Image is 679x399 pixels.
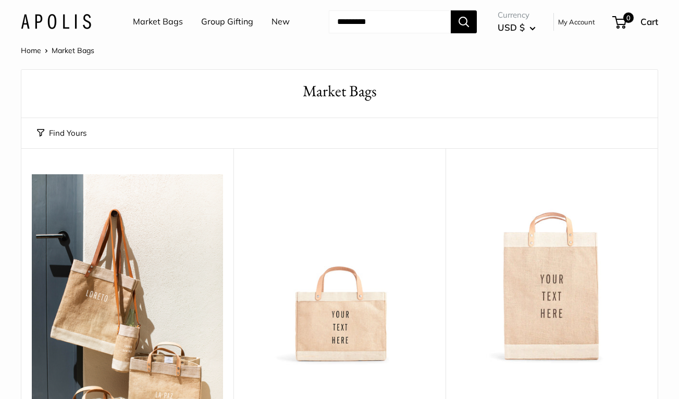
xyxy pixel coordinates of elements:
button: Search [451,10,477,33]
a: New [271,14,290,30]
button: USD $ [498,19,536,36]
a: Petite Market Bag in Naturaldescription_Effortless style that elevates every moment [244,174,435,365]
span: Cart [640,16,658,27]
a: Home [21,46,41,55]
span: 0 [623,12,634,23]
a: Group Gifting [201,14,253,30]
a: Market Bag in NaturalMarket Bag in Natural [456,174,647,365]
input: Search... [329,10,451,33]
a: My Account [558,16,595,28]
img: Market Bag in Natural [456,174,647,365]
img: Petite Market Bag in Natural [244,174,435,365]
span: Market Bags [52,46,94,55]
a: Market Bags [133,14,183,30]
a: 0 Cart [613,14,658,30]
button: Find Yours [37,126,87,140]
h1: Market Bags [37,80,642,102]
img: Apolis [21,14,91,29]
span: USD $ [498,22,525,33]
nav: Breadcrumb [21,44,94,57]
span: Currency [498,8,536,22]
